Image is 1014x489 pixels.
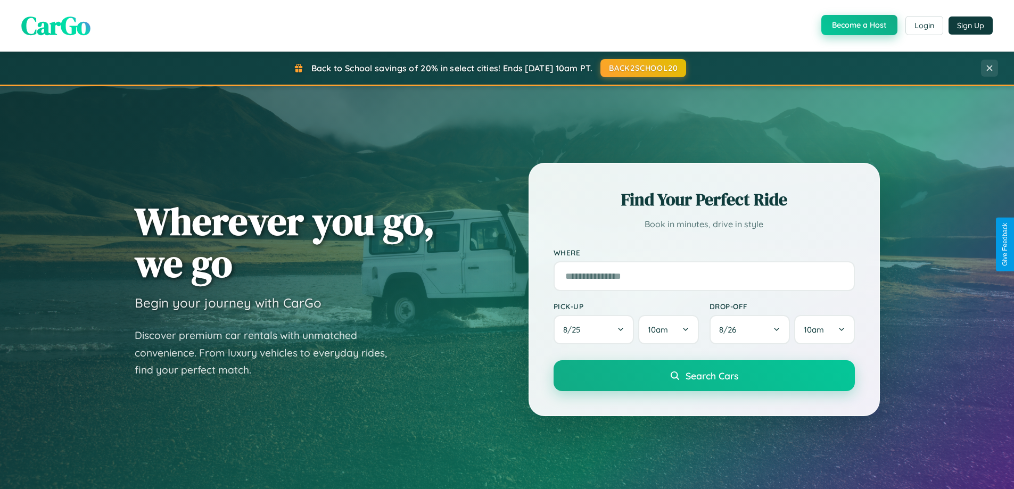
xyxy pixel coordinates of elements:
span: 8 / 25 [563,325,586,335]
button: Search Cars [554,360,855,391]
button: 8/25 [554,315,634,344]
span: Search Cars [686,370,738,382]
div: Give Feedback [1001,223,1009,266]
p: Book in minutes, drive in style [554,217,855,232]
button: 10am [638,315,698,344]
button: 8/26 [710,315,790,344]
p: Discover premium car rentals with unmatched convenience. From luxury vehicles to everyday rides, ... [135,327,401,379]
label: Pick-up [554,302,699,311]
button: 10am [794,315,854,344]
label: Drop-off [710,302,855,311]
span: CarGo [21,8,90,43]
button: Login [905,16,943,35]
button: BACK2SCHOOL20 [600,59,686,77]
h2: Find Your Perfect Ride [554,188,855,211]
h3: Begin your journey with CarGo [135,295,321,311]
span: Back to School savings of 20% in select cities! Ends [DATE] 10am PT. [311,63,592,73]
button: Sign Up [949,16,993,35]
span: 10am [648,325,668,335]
span: 10am [804,325,824,335]
h1: Wherever you go, we go [135,200,435,284]
span: 8 / 26 [719,325,741,335]
label: Where [554,248,855,257]
button: Become a Host [821,15,897,35]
